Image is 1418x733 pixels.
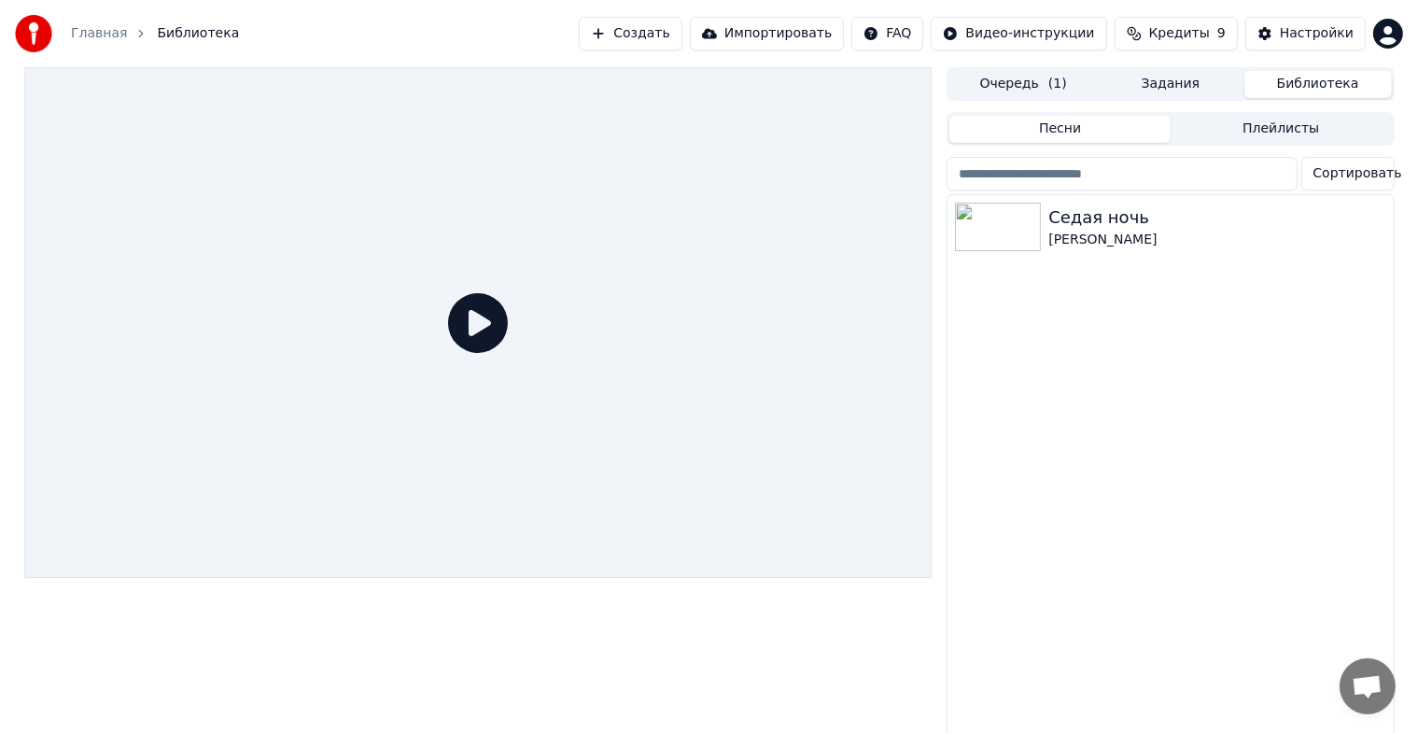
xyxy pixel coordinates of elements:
button: Очередь [949,71,1097,98]
div: Настройки [1280,24,1354,43]
a: Главная [71,24,127,43]
button: Плейлисты [1171,116,1392,143]
button: Задания [1097,71,1244,98]
nav: breadcrumb [71,24,239,43]
button: Библиотека [1244,71,1392,98]
button: Песни [949,116,1171,143]
button: FAQ [851,17,923,50]
span: 9 [1217,24,1226,43]
button: Настройки [1245,17,1366,50]
div: Открытый чат [1340,658,1396,714]
img: youka [15,15,52,52]
button: Импортировать [690,17,845,50]
span: ( 1 ) [1048,75,1067,93]
button: Создать [579,17,681,50]
div: [PERSON_NAME] [1048,231,1385,249]
span: Кредиты [1149,24,1210,43]
span: Библиотека [157,24,239,43]
button: Кредиты9 [1115,17,1238,50]
div: Седая ночь [1048,204,1385,231]
span: Сортировать [1313,164,1402,183]
button: Видео-инструкции [931,17,1106,50]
